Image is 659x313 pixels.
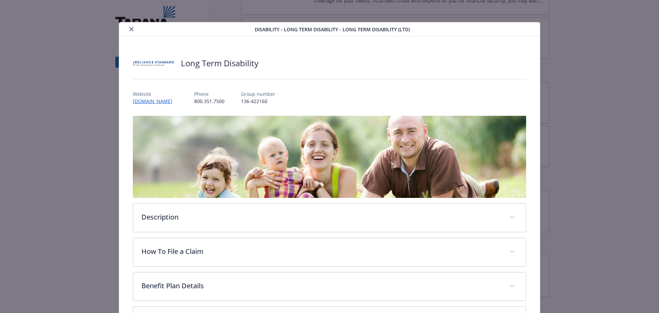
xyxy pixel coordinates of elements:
[133,98,178,104] a: [DOMAIN_NAME]
[133,204,526,232] div: Description
[255,26,410,33] span: Disability - Long Term Disability - Long Term Disability (LTD)
[133,272,526,301] div: Benefit Plan Details
[181,57,258,69] h2: Long Term Disability
[133,116,527,198] img: banner
[133,53,174,74] img: Reliance Standard Life Insurance Company
[133,90,178,98] p: Website
[141,281,501,291] p: Benefit Plan Details
[241,98,275,105] p: 136-422160
[194,90,224,98] p: Phone
[141,246,501,257] p: How To File a Claim
[194,98,224,105] p: 800.351.7500
[127,25,136,33] button: close
[141,212,501,222] p: Description
[133,238,526,266] div: How To File a Claim
[241,90,275,98] p: Group number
